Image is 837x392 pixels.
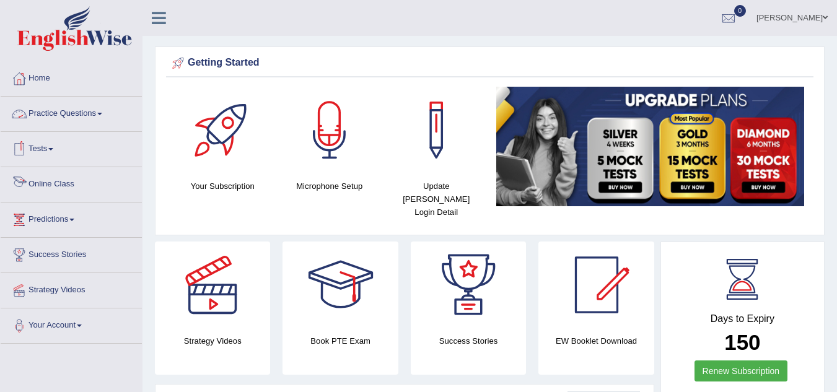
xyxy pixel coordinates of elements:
[411,334,526,347] h4: Success Stories
[389,180,484,219] h4: Update [PERSON_NAME] Login Detail
[155,334,270,347] h4: Strategy Videos
[1,308,142,339] a: Your Account
[175,180,270,193] h4: Your Subscription
[1,97,142,128] a: Practice Questions
[1,203,142,233] a: Predictions
[283,334,398,347] h4: Book PTE Exam
[496,87,805,206] img: small5.jpg
[538,334,654,347] h4: EW Booklet Download
[1,61,142,92] a: Home
[724,330,760,354] b: 150
[675,313,810,324] h4: Days to Expiry
[1,167,142,198] a: Online Class
[734,5,747,17] span: 0
[695,360,788,381] a: Renew Subscription
[1,238,142,269] a: Success Stories
[169,54,810,72] div: Getting Started
[1,132,142,163] a: Tests
[283,180,377,193] h4: Microphone Setup
[1,273,142,304] a: Strategy Videos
